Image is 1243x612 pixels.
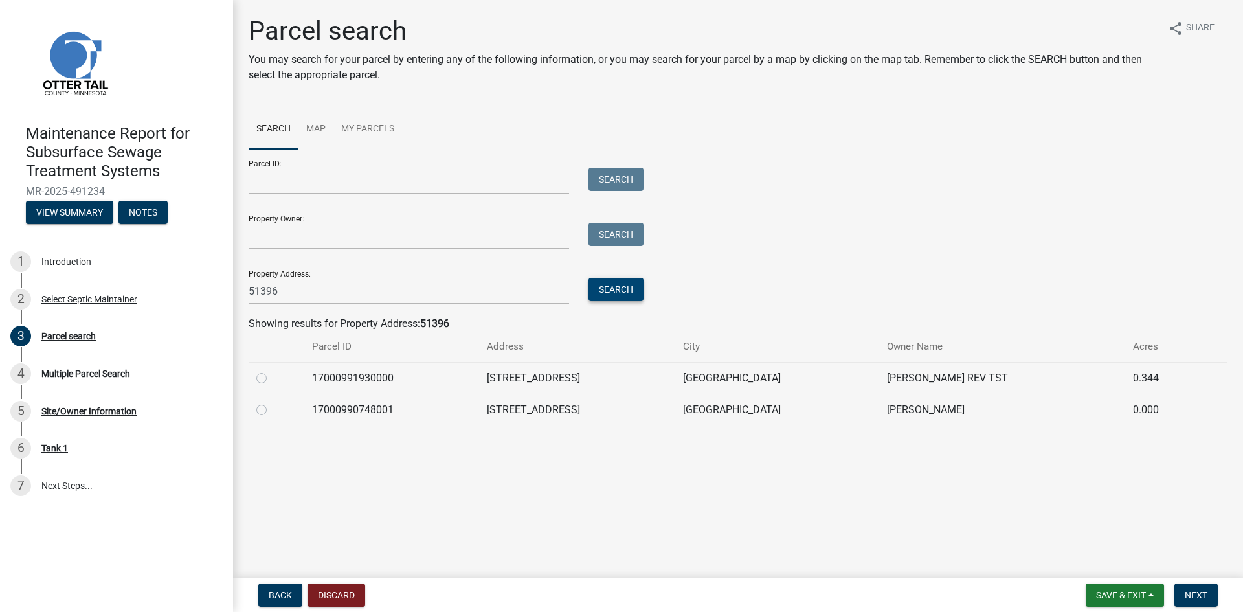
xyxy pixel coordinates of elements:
div: Select Septic Maintainer [41,295,137,304]
strong: 51396 [420,317,449,330]
button: Next [1174,584,1218,607]
span: Save & Exit [1096,590,1146,600]
td: [STREET_ADDRESS] [479,362,675,394]
div: 3 [10,326,31,346]
div: 6 [10,438,31,459]
img: Otter Tail County, Minnesota [26,14,123,111]
a: Search [249,109,298,150]
div: 2 [10,289,31,310]
h4: Maintenance Report for Subsurface Sewage Treatment Systems [26,124,223,180]
a: My Parcels [333,109,402,150]
wm-modal-confirm: Notes [118,209,168,219]
span: MR-2025-491234 [26,185,207,198]
div: 4 [10,363,31,384]
button: Search [588,223,644,246]
wm-modal-confirm: Summary [26,209,113,219]
div: Introduction [41,257,91,266]
div: Site/Owner Information [41,407,137,416]
button: Back [258,584,302,607]
button: Search [588,168,644,191]
div: Multiple Parcel Search [41,369,130,378]
th: Acres [1125,332,1200,362]
button: Notes [118,201,168,224]
div: 1 [10,251,31,272]
td: [GEOGRAPHIC_DATA] [675,362,879,394]
p: You may search for your parcel by entering any of the following information, or you may search fo... [249,52,1158,83]
th: City [675,332,879,362]
span: Next [1185,590,1207,600]
button: shareShare [1158,16,1225,41]
td: [STREET_ADDRESS] [479,394,675,425]
div: Tank 1 [41,444,68,453]
th: Owner Name [879,332,1125,362]
td: 17000990748001 [304,394,479,425]
div: 5 [10,401,31,422]
th: Address [479,332,675,362]
span: Back [269,590,292,600]
td: 0.000 [1125,394,1200,425]
td: 0.344 [1125,362,1200,394]
button: Search [588,278,644,301]
button: View Summary [26,201,113,224]
td: 17000991930000 [304,362,479,394]
button: Save & Exit [1086,584,1164,607]
td: [PERSON_NAME] [879,394,1125,425]
th: Parcel ID [304,332,479,362]
td: [PERSON_NAME] REV TST [879,362,1125,394]
a: Map [298,109,333,150]
div: Showing results for Property Address: [249,316,1227,332]
div: 7 [10,475,31,496]
h1: Parcel search [249,16,1158,47]
div: Parcel search [41,332,96,341]
span: Share [1186,21,1215,36]
i: share [1168,21,1183,36]
button: Discard [308,584,365,607]
td: [GEOGRAPHIC_DATA] [675,394,879,425]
